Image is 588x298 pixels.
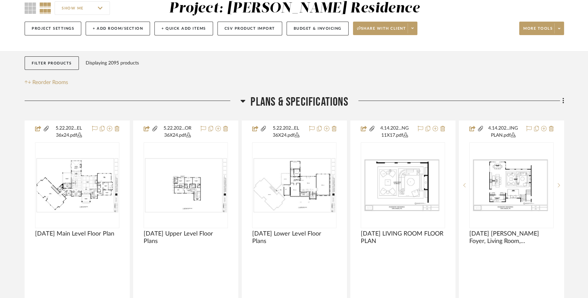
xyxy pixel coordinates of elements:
img: 5.22.2023 Main Level Floor Plan [36,158,119,213]
button: + Quick Add Items [154,22,213,35]
img: 5.22.2023 Upper Level Floor Plans [144,158,227,213]
button: Reorder Rooms [25,78,68,86]
span: [DATE] Main Level Floor Plan [35,230,114,238]
button: 5.22.202...OR 36X24.pdf [158,125,197,139]
button: 4.14.202...NG 11X17.pdf [375,125,414,139]
span: Reorder Rooms [32,78,68,86]
img: 5.22.2023 Lower Level Floor Plans [253,158,336,213]
button: Project Settings [25,22,81,35]
button: CSV Product Import [217,22,282,35]
button: 4.14.202...ING PLAN.pdf [484,125,522,139]
span: [DATE] [PERSON_NAME] Foyer, Living Room, [PERSON_NAME], Kitchen, Dining Room [469,230,554,245]
button: 5.22.202...EL 36x24.pdf [50,125,88,139]
button: Share with client [353,22,418,35]
span: [DATE] Lower Level Floor Plans [252,230,336,245]
button: + Add Room/Section [86,22,150,35]
button: Filter Products [25,56,79,70]
div: Project: [PERSON_NAME] Residence [169,1,419,16]
button: More tools [519,22,564,35]
span: [DATE] LIVING ROOM FLOOR PLAN [361,230,445,245]
span: [DATE] Upper Level Floor Plans [144,230,228,245]
button: 5.22.202...EL 36X24.pdf [267,125,305,139]
div: Displaying 2095 products [86,56,139,70]
img: 4.14.2023 Roseberry Foyer, Living Room, Butler's, Kitchen, Dining Room [470,159,553,212]
span: Share with client [357,26,406,36]
span: Plans & Specifications [251,95,348,109]
span: More tools [523,26,553,36]
img: 4.14.2023 LIVING ROOM FLOOR PLAN [361,159,444,212]
button: Budget & Invoicing [287,22,349,35]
